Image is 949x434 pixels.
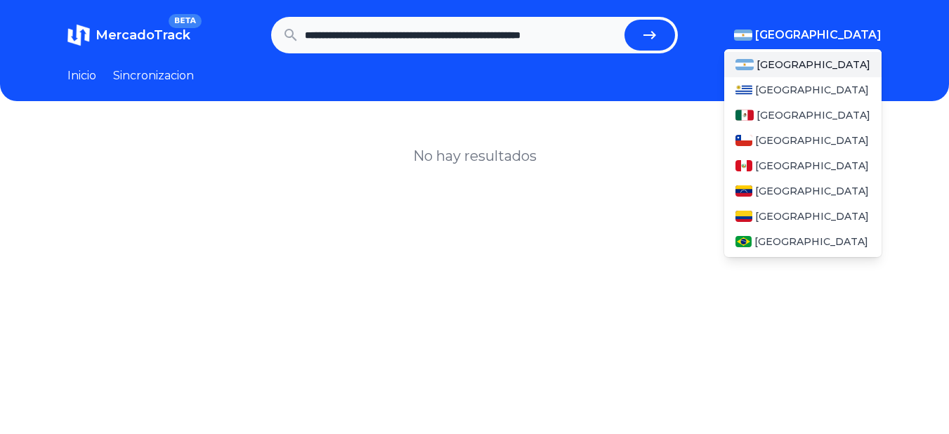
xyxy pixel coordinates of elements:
img: Brasil [735,236,752,247]
img: Colombia [735,211,752,222]
span: BETA [169,14,202,28]
img: Uruguay [735,84,752,96]
img: Mexico [735,110,754,121]
span: [GEOGRAPHIC_DATA] [755,133,869,147]
a: Inicio [67,67,96,84]
a: Argentina[GEOGRAPHIC_DATA] [724,52,882,77]
span: [GEOGRAPHIC_DATA] [754,235,868,249]
a: Mexico[GEOGRAPHIC_DATA] [724,103,882,128]
img: MercadoTrack [67,24,90,46]
a: Peru[GEOGRAPHIC_DATA] [724,153,882,178]
h1: No hay resultados [413,146,537,166]
a: Brasil[GEOGRAPHIC_DATA] [724,229,882,254]
img: Chile [735,135,752,146]
a: Venezuela[GEOGRAPHIC_DATA] [724,178,882,204]
button: [GEOGRAPHIC_DATA] [734,27,882,44]
span: MercadoTrack [96,27,190,43]
span: [GEOGRAPHIC_DATA] [757,108,870,122]
a: Colombia[GEOGRAPHIC_DATA] [724,204,882,229]
a: MercadoTrackBETA [67,24,190,46]
img: Argentina [735,59,754,70]
span: [GEOGRAPHIC_DATA] [755,159,869,173]
span: [GEOGRAPHIC_DATA] [755,27,882,44]
img: Venezuela [735,185,752,197]
a: Uruguay[GEOGRAPHIC_DATA] [724,77,882,103]
a: Sincronizacion [113,67,194,84]
img: Peru [735,160,752,171]
span: [GEOGRAPHIC_DATA] [755,83,869,97]
span: [GEOGRAPHIC_DATA] [757,58,870,72]
img: Argentina [734,29,752,41]
span: [GEOGRAPHIC_DATA] [755,184,869,198]
span: [GEOGRAPHIC_DATA] [755,209,869,223]
a: Chile[GEOGRAPHIC_DATA] [724,128,882,153]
